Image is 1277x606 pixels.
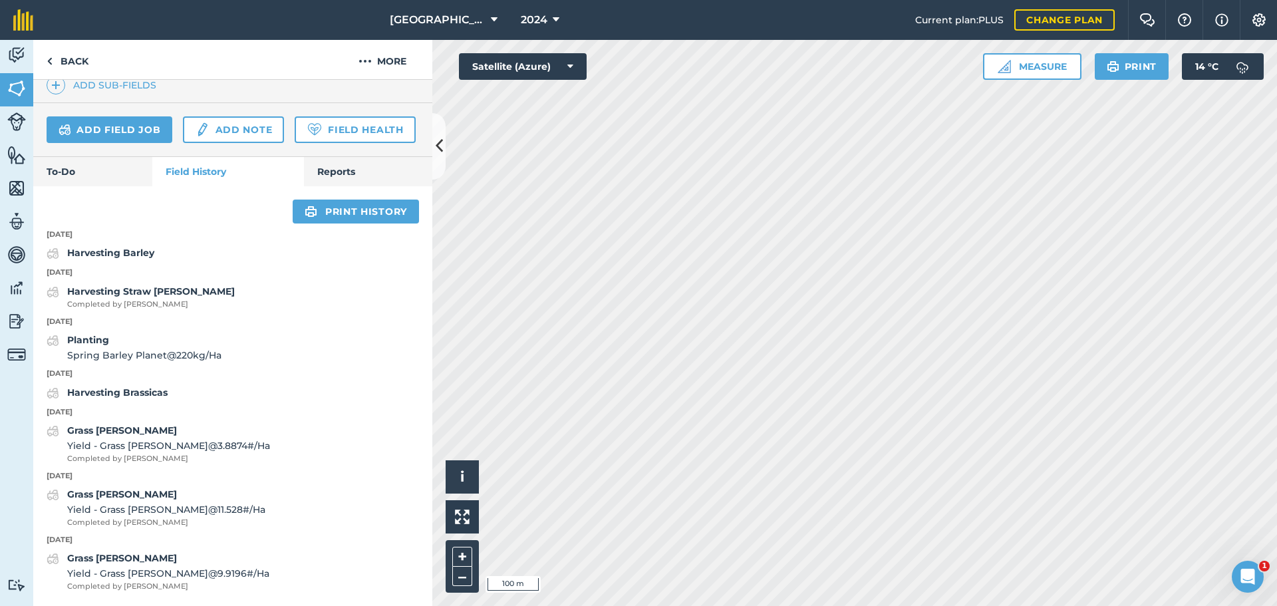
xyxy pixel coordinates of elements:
[33,316,432,328] p: [DATE]
[333,40,432,79] button: More
[47,423,59,439] img: svg+xml;base64,PD94bWwgdmVyc2lvbj0iMS4wIiBlbmNvZGluZz0idXRmLTgiPz4KPCEtLSBHZW5lcmF0b3I6IEFkb2JlIE...
[1139,13,1155,27] img: Two speech bubbles overlapping with the left bubble in the forefront
[33,534,432,546] p: [DATE]
[452,547,472,567] button: +
[983,53,1081,80] button: Measure
[183,116,284,143] a: Add note
[47,333,59,349] img: svg+xml;base64,PD94bWwgdmVyc2lvbj0iMS4wIiBlbmNvZGluZz0idXRmLTgiPz4KPCEtLSBHZW5lcmF0b3I6IEFkb2JlIE...
[195,122,210,138] img: svg+xml;base64,PD94bWwgdmVyc2lvbj0iMS4wIiBlbmNvZGluZz0idXRmLTgiPz4KPCEtLSBHZW5lcmF0b3I6IEFkb2JlIE...
[459,53,587,80] button: Satellite (Azure)
[67,299,235,311] span: Completed by [PERSON_NAME]
[67,566,269,581] span: Yield - Grass [PERSON_NAME] @ 9.9196 # / Ha
[67,334,109,346] strong: Planting
[1177,13,1193,27] img: A question mark icon
[1095,53,1169,80] button: Print
[293,200,419,224] a: Print history
[452,567,472,586] button: –
[67,285,235,297] strong: Harvesting Straw [PERSON_NAME]
[7,311,26,331] img: svg+xml;base64,PD94bWwgdmVyc2lvbj0iMS4wIiBlbmNvZGluZz0idXRmLTgiPz4KPCEtLSBHZW5lcmF0b3I6IEFkb2JlIE...
[47,245,59,261] img: svg+xml;base64,PD94bWwgdmVyc2lvbj0iMS4wIiBlbmNvZGluZz0idXRmLTgiPz4KPCEtLSBHZW5lcmF0b3I6IEFkb2JlIE...
[7,278,26,298] img: svg+xml;base64,PD94bWwgdmVyc2lvbj0iMS4wIiBlbmNvZGluZz0idXRmLTgiPz4KPCEtLSBHZW5lcmF0b3I6IEFkb2JlIE...
[67,517,265,529] span: Completed by [PERSON_NAME]
[47,284,235,311] a: Harvesting Straw [PERSON_NAME]Completed by [PERSON_NAME]
[1215,12,1228,28] img: svg+xml;base64,PHN2ZyB4bWxucz0iaHR0cDovL3d3dy53My5vcmcvMjAwMC9zdmciIHdpZHRoPSIxNyIgaGVpZ2h0PSIxNy...
[47,487,59,503] img: svg+xml;base64,PD94bWwgdmVyc2lvbj0iMS4wIiBlbmNvZGluZz0idXRmLTgiPz4KPCEtLSBHZW5lcmF0b3I6IEFkb2JlIE...
[7,145,26,165] img: svg+xml;base64,PHN2ZyB4bWxucz0iaHR0cDovL3d3dy53My5vcmcvMjAwMC9zdmciIHdpZHRoPSI1NiIgaGVpZ2h0PSI2MC...
[1229,53,1256,80] img: svg+xml;base64,PD94bWwgdmVyc2lvbj0iMS4wIiBlbmNvZGluZz0idXRmLTgiPz4KPCEtLSBHZW5lcmF0b3I6IEFkb2JlIE...
[67,348,221,363] span: Spring Barley Planet @ 220 kg / Ha
[47,385,168,401] a: Harvesting Brassicas
[67,488,177,500] strong: Grass [PERSON_NAME]
[295,116,415,143] a: Field Health
[51,77,61,93] img: svg+xml;base64,PHN2ZyB4bWxucz0iaHR0cDovL3d3dy53My5vcmcvMjAwMC9zdmciIHdpZHRoPSIxNCIgaGVpZ2h0PSIyNC...
[998,60,1011,73] img: Ruler icon
[7,579,26,591] img: svg+xml;base64,PD94bWwgdmVyc2lvbj0iMS4wIiBlbmNvZGluZz0idXRmLTgiPz4KPCEtLSBHZW5lcmF0b3I6IEFkb2JlIE...
[47,116,172,143] a: Add field job
[33,267,432,279] p: [DATE]
[390,12,486,28] span: [GEOGRAPHIC_DATA]
[67,453,270,465] span: Completed by [PERSON_NAME]
[446,460,479,494] button: i
[7,178,26,198] img: svg+xml;base64,PHN2ZyB4bWxucz0iaHR0cDovL3d3dy53My5vcmcvMjAwMC9zdmciIHdpZHRoPSI1NiIgaGVpZ2h0PSI2MC...
[47,284,59,300] img: svg+xml;base64,PD94bWwgdmVyc2lvbj0iMS4wIiBlbmNvZGluZz0idXRmLTgiPz4KPCEtLSBHZW5lcmF0b3I6IEFkb2JlIE...
[47,333,221,363] a: PlantingSpring Barley Planet@220kg/Ha
[67,247,154,259] strong: Harvesting Barley
[33,40,102,79] a: Back
[47,385,59,401] img: svg+xml;base64,PD94bWwgdmVyc2lvbj0iMS4wIiBlbmNvZGluZz0idXRmLTgiPz4KPCEtLSBHZW5lcmF0b3I6IEFkb2JlIE...
[47,487,265,528] a: Grass [PERSON_NAME]Yield - Grass [PERSON_NAME]@11.528#/HaCompleted by [PERSON_NAME]
[521,12,547,28] span: 2024
[67,438,270,453] span: Yield - Grass [PERSON_NAME] @ 3.8874 # / Ha
[7,112,26,131] img: svg+xml;base64,PD94bWwgdmVyc2lvbj0iMS4wIiBlbmNvZGluZz0idXRmLTgiPz4KPCEtLSBHZW5lcmF0b3I6IEFkb2JlIE...
[1232,561,1264,593] iframe: Intercom live chat
[152,157,303,186] a: Field History
[67,552,177,564] strong: Grass [PERSON_NAME]
[67,386,168,398] strong: Harvesting Brassicas
[1014,9,1115,31] a: Change plan
[304,157,432,186] a: Reports
[7,245,26,265] img: svg+xml;base64,PD94bWwgdmVyc2lvbj0iMS4wIiBlbmNvZGluZz0idXRmLTgiPz4KPCEtLSBHZW5lcmF0b3I6IEFkb2JlIE...
[7,45,26,65] img: svg+xml;base64,PD94bWwgdmVyc2lvbj0iMS4wIiBlbmNvZGluZz0idXRmLTgiPz4KPCEtLSBHZW5lcmF0b3I6IEFkb2JlIE...
[33,157,152,186] a: To-Do
[1182,53,1264,80] button: 14 °C
[305,204,317,220] img: svg+xml;base64,PHN2ZyB4bWxucz0iaHR0cDovL3d3dy53My5vcmcvMjAwMC9zdmciIHdpZHRoPSIxOSIgaGVpZ2h0PSIyNC...
[67,424,177,436] strong: Grass [PERSON_NAME]
[7,345,26,364] img: svg+xml;base64,PD94bWwgdmVyc2lvbj0iMS4wIiBlbmNvZGluZz0idXRmLTgiPz4KPCEtLSBHZW5lcmF0b3I6IEFkb2JlIE...
[1251,13,1267,27] img: A cog icon
[7,78,26,98] img: svg+xml;base64,PHN2ZyB4bWxucz0iaHR0cDovL3d3dy53My5vcmcvMjAwMC9zdmciIHdpZHRoPSI1NiIgaGVpZ2h0PSI2MC...
[47,423,270,464] a: Grass [PERSON_NAME]Yield - Grass [PERSON_NAME]@3.8874#/HaCompleted by [PERSON_NAME]
[33,368,432,380] p: [DATE]
[33,470,432,482] p: [DATE]
[47,76,162,94] a: Add sub-fields
[7,212,26,231] img: svg+xml;base64,PD94bWwgdmVyc2lvbj0iMS4wIiBlbmNvZGluZz0idXRmLTgiPz4KPCEtLSBHZW5lcmF0b3I6IEFkb2JlIE...
[460,468,464,485] span: i
[455,510,470,524] img: Four arrows, one pointing top left, one top right, one bottom right and the last bottom left
[33,229,432,241] p: [DATE]
[47,53,53,69] img: svg+xml;base64,PHN2ZyB4bWxucz0iaHR0cDovL3d3dy53My5vcmcvMjAwMC9zdmciIHdpZHRoPSI5IiBoZWlnaHQ9IjI0Ii...
[47,551,59,567] img: svg+xml;base64,PD94bWwgdmVyc2lvbj0iMS4wIiBlbmNvZGluZz0idXRmLTgiPz4KPCEtLSBHZW5lcmF0b3I6IEFkb2JlIE...
[358,53,372,69] img: svg+xml;base64,PHN2ZyB4bWxucz0iaHR0cDovL3d3dy53My5vcmcvMjAwMC9zdmciIHdpZHRoPSIyMCIgaGVpZ2h0PSIyNC...
[1195,53,1218,80] span: 14 ° C
[33,406,432,418] p: [DATE]
[1259,561,1270,571] span: 1
[915,13,1004,27] span: Current plan : PLUS
[13,9,33,31] img: fieldmargin Logo
[47,551,269,592] a: Grass [PERSON_NAME]Yield - Grass [PERSON_NAME]@9.9196#/HaCompleted by [PERSON_NAME]
[47,245,154,261] a: Harvesting Barley
[67,502,265,517] span: Yield - Grass [PERSON_NAME] @ 11.528 # / Ha
[67,581,269,593] span: Completed by [PERSON_NAME]
[59,122,71,138] img: svg+xml;base64,PD94bWwgdmVyc2lvbj0iMS4wIiBlbmNvZGluZz0idXRmLTgiPz4KPCEtLSBHZW5lcmF0b3I6IEFkb2JlIE...
[1107,59,1119,75] img: svg+xml;base64,PHN2ZyB4bWxucz0iaHR0cDovL3d3dy53My5vcmcvMjAwMC9zdmciIHdpZHRoPSIxOSIgaGVpZ2h0PSIyNC...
